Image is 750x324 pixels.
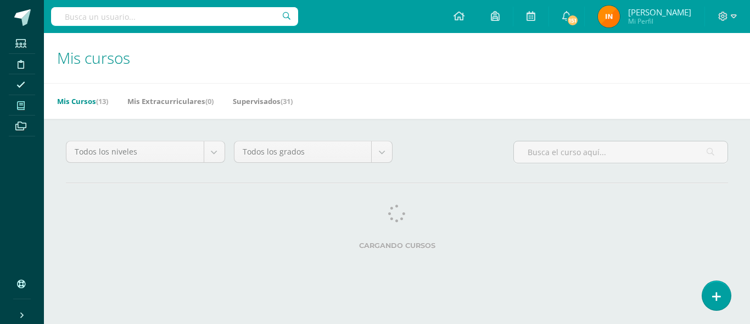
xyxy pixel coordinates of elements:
img: 0fb9ae38364872bd0192a0cbcae1dc9f.png [598,6,620,28]
span: Mis cursos [57,47,130,68]
span: Todos los grados [243,141,363,162]
a: Todos los grados [234,141,393,162]
span: (0) [205,96,214,106]
a: Todos los niveles [66,141,225,162]
span: Todos los niveles [75,141,195,162]
input: Busca un usuario... [51,7,298,26]
a: Mis Cursos(13) [57,92,108,110]
label: Cargando cursos [66,241,728,250]
span: Mi Perfil [628,17,691,26]
a: Supervisados(31) [233,92,293,110]
span: [PERSON_NAME] [628,7,691,18]
span: (13) [96,96,108,106]
span: (31) [281,96,293,106]
input: Busca el curso aquí... [514,141,727,163]
span: 151 [567,14,579,26]
a: Mis Extracurriculares(0) [127,92,214,110]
